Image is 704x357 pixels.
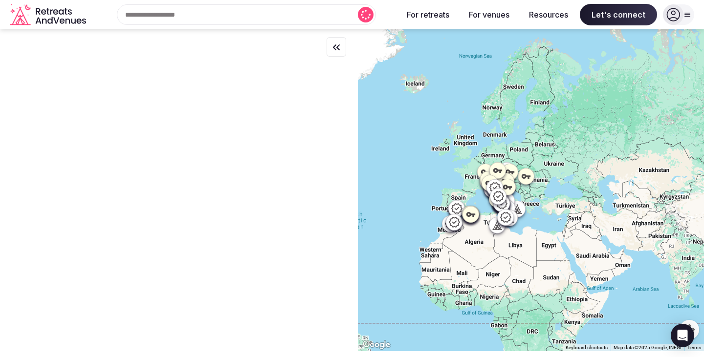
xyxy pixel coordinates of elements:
a: Visit the homepage [10,4,88,26]
span: Map data ©2025 Google, INEGI [614,345,682,350]
a: Open this area in Google Maps (opens a new window) [360,338,393,351]
button: For venues [461,4,517,25]
button: For retreats [399,4,457,25]
button: Map camera controls [680,320,699,339]
svg: Retreats and Venues company logo [10,4,88,26]
img: Google [360,338,393,351]
button: Keyboard shortcuts [566,344,608,351]
div: Open Intercom Messenger [671,324,694,347]
span: Let's connect [580,4,657,25]
a: Terms (opens in new tab) [687,345,701,350]
button: Resources [521,4,576,25]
